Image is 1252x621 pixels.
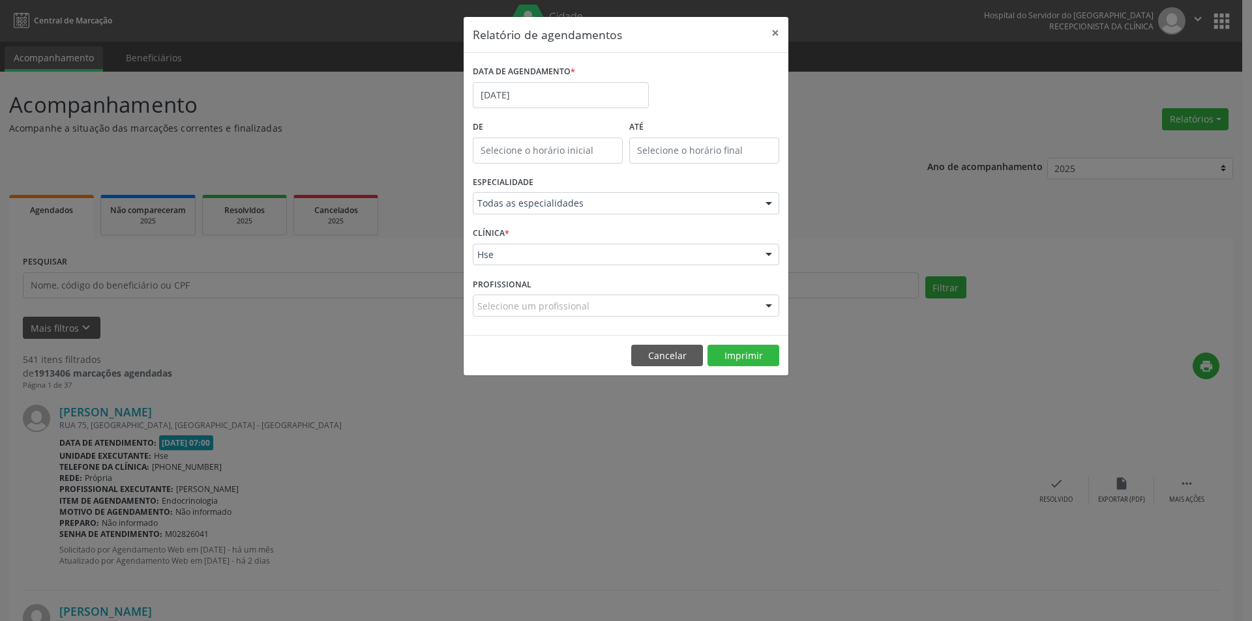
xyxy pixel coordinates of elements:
input: Selecione uma data ou intervalo [473,82,649,108]
label: De [473,117,623,137]
input: Selecione o horário final [629,137,779,164]
input: Selecione o horário inicial [473,137,623,164]
span: Hse [477,248,753,261]
span: Todas as especialidades [477,197,753,210]
label: ATÉ [629,117,779,137]
label: DATA DE AGENDAMENTO [473,62,575,82]
button: Close [762,17,788,49]
button: Cancelar [631,345,703,367]
h5: Relatório de agendamentos [473,26,622,43]
label: CLÍNICA [473,224,509,244]
button: Imprimir [708,345,779,367]
span: Selecione um profissional [477,299,589,313]
label: ESPECIALIDADE [473,173,533,193]
label: PROFISSIONAL [473,274,531,295]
